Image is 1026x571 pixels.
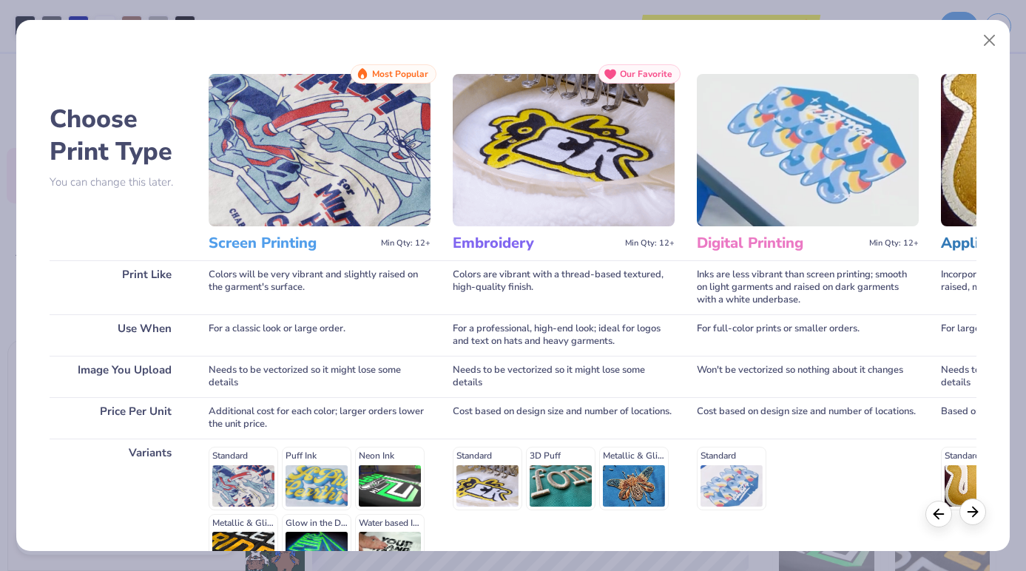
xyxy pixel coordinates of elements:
[50,356,186,397] div: Image You Upload
[209,234,375,253] h3: Screen Printing
[50,260,186,314] div: Print Like
[697,260,919,314] div: Inks are less vibrant than screen printing; smooth on light garments and raised on dark garments ...
[697,74,919,226] img: Digital Printing
[697,234,863,253] h3: Digital Printing
[697,314,919,356] div: For full-color prints or smaller orders.
[976,27,1004,55] button: Close
[209,260,431,314] div: Colors will be very vibrant and slightly raised on the garment's surface.
[209,356,431,397] div: Needs to be vectorized so it might lose some details
[50,176,186,189] p: You can change this later.
[453,397,675,439] div: Cost based on design size and number of locations.
[209,397,431,439] div: Additional cost for each color; larger orders lower the unit price.
[50,103,186,168] h2: Choose Print Type
[381,238,431,249] span: Min Qty: 12+
[453,356,675,397] div: Needs to be vectorized so it might lose some details
[625,238,675,249] span: Min Qty: 12+
[869,238,919,249] span: Min Qty: 12+
[50,397,186,439] div: Price Per Unit
[697,397,919,439] div: Cost based on design size and number of locations.
[50,314,186,356] div: Use When
[372,69,428,79] span: Most Popular
[209,74,431,226] img: Screen Printing
[453,260,675,314] div: Colors are vibrant with a thread-based textured, high-quality finish.
[697,356,919,397] div: Won't be vectorized so nothing about it changes
[209,314,431,356] div: For a classic look or large order.
[453,74,675,226] img: Embroidery
[453,314,675,356] div: For a professional, high-end look; ideal for logos and text on hats and heavy garments.
[453,234,619,253] h3: Embroidery
[620,69,672,79] span: Our Favorite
